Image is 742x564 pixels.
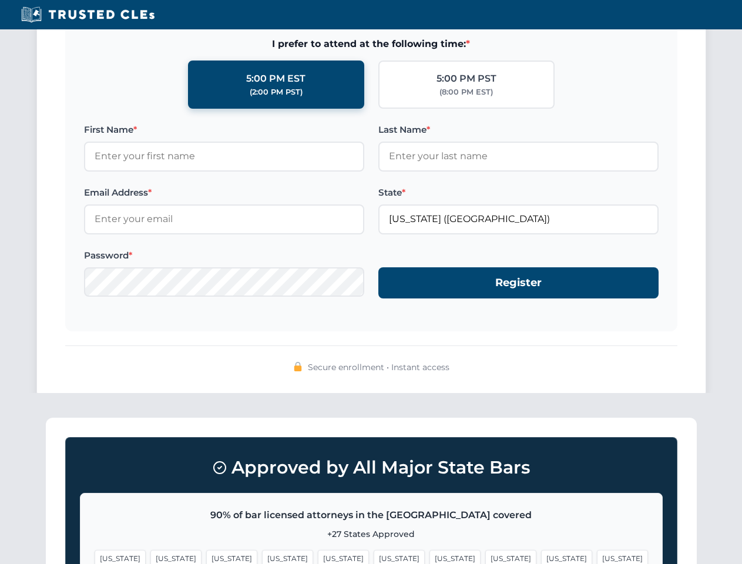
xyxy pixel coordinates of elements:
[95,528,648,540] p: +27 States Approved
[84,204,364,234] input: Enter your email
[246,71,305,86] div: 5:00 PM EST
[84,123,364,137] label: First Name
[378,267,659,298] button: Register
[84,186,364,200] label: Email Address
[308,361,449,374] span: Secure enrollment • Instant access
[84,249,364,263] label: Password
[95,508,648,523] p: 90% of bar licensed attorneys in the [GEOGRAPHIC_DATA] covered
[378,186,659,200] label: State
[378,142,659,171] input: Enter your last name
[250,86,303,98] div: (2:00 PM PST)
[80,452,663,484] h3: Approved by All Major State Bars
[378,123,659,137] label: Last Name
[84,142,364,171] input: Enter your first name
[84,36,659,52] span: I prefer to attend at the following time:
[437,71,496,86] div: 5:00 PM PST
[18,6,158,23] img: Trusted CLEs
[293,362,303,371] img: 🔒
[378,204,659,234] input: Florida (FL)
[439,86,493,98] div: (8:00 PM EST)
